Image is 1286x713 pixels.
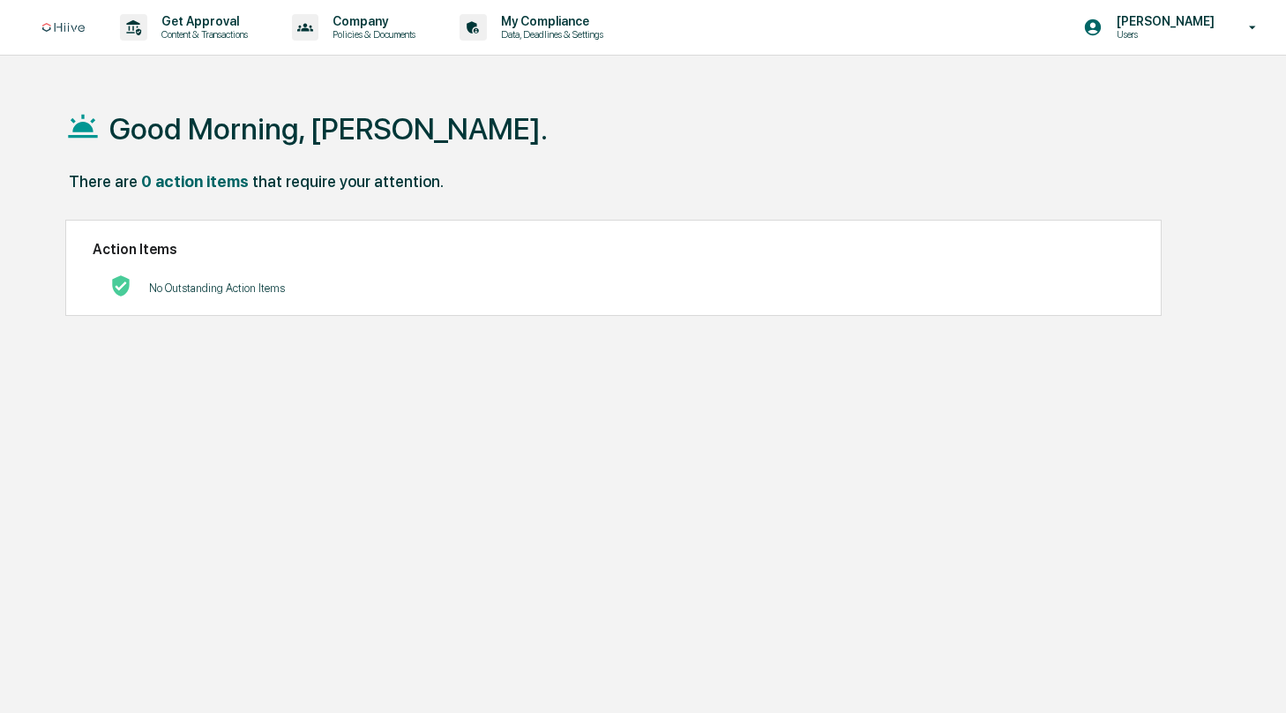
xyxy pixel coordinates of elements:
[110,275,131,296] img: No Actions logo
[487,28,612,41] p: Data, Deadlines & Settings
[42,23,85,33] img: logo
[147,14,257,28] p: Get Approval
[109,111,548,146] h1: Good Morning, [PERSON_NAME].
[1103,14,1223,28] p: [PERSON_NAME]
[141,172,249,191] div: 0 action items
[149,281,285,295] p: No Outstanding Action Items
[318,28,424,41] p: Policies & Documents
[487,14,612,28] p: My Compliance
[93,241,1134,258] h2: Action Items
[1103,28,1223,41] p: Users
[318,14,424,28] p: Company
[147,28,257,41] p: Content & Transactions
[252,172,444,191] div: that require your attention.
[69,172,138,191] div: There are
